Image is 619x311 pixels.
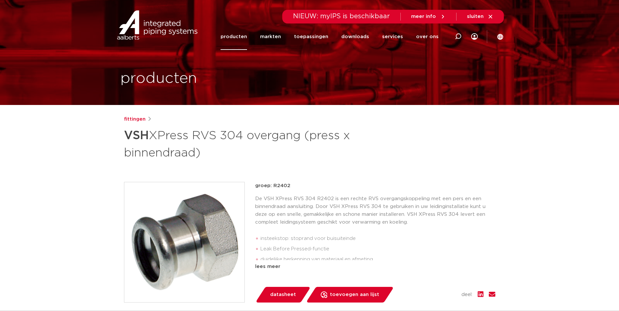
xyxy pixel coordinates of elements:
[255,182,495,190] p: groep: R2402
[461,291,472,299] span: deel:
[411,14,446,20] a: meer info
[293,13,390,20] span: NIEUW: myIPS is beschikbaar
[221,23,247,50] a: producten
[255,287,311,303] a: datasheet
[270,289,296,300] span: datasheet
[260,254,495,265] li: duidelijke herkenning van materiaal en afmeting
[471,23,478,50] div: my IPS
[120,68,197,89] h1: producten
[124,115,146,123] a: fittingen
[260,244,495,254] li: Leak Before Pressed-functie
[255,263,495,271] div: lees meer
[341,23,369,50] a: downloads
[467,14,484,19] span: sluiten
[330,289,379,300] span: toevoegen aan lijst
[221,23,439,50] nav: Menu
[382,23,403,50] a: services
[467,14,493,20] a: sluiten
[124,130,149,141] strong: VSH
[294,23,328,50] a: toepassingen
[124,126,369,161] h1: XPress RVS 304 overgang (press x binnendraad)
[124,182,244,302] img: Product Image for VSH XPress RVS 304 overgang (press x binnendraad)
[255,195,495,226] p: De VSH XPress RVS 304 R2402 is een rechte RVS overgangskoppeling met een pers en een binnendraad ...
[411,14,436,19] span: meer info
[260,23,281,50] a: markten
[260,233,495,244] li: insteekstop: stoprand voor buisuiteinde
[416,23,439,50] a: over ons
